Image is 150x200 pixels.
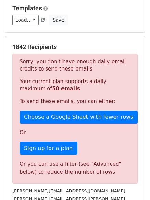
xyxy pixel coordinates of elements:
[20,160,130,176] div: Or you can use a filter (see "Advanced" below) to reduce the number of rows
[12,4,42,12] a: Templates
[12,15,39,25] a: Load...
[52,86,80,92] strong: 50 emails
[20,58,130,73] p: Sorry, you don't have enough daily email credits to send these emails.
[49,15,67,25] button: Save
[20,78,130,92] p: Your current plan supports a daily maximum of .
[116,167,150,200] iframe: Chat Widget
[20,111,138,124] a: Choose a Google Sheet with fewer rows
[20,129,130,136] p: Or
[12,43,138,51] h5: 1842 Recipients
[12,188,125,193] small: [PERSON_NAME][EMAIL_ADDRESS][DOMAIN_NAME]
[20,98,130,105] p: To send these emails, you can either:
[20,142,77,155] a: Sign up for a plan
